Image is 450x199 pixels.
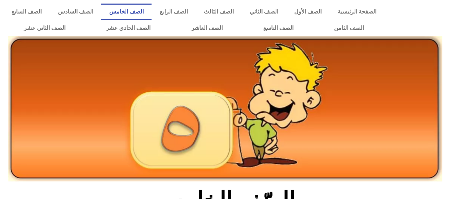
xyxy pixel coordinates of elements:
a: الصف الأول [286,4,329,20]
a: الصف السابع [4,4,50,20]
a: الصف الثامن [314,20,384,36]
a: الصف السادس [50,4,101,20]
a: الصف العاشر [171,20,243,36]
a: الصف الثاني [242,4,286,20]
a: الصف الخامس [101,4,152,20]
a: الصف الحادي عشر [86,20,171,36]
a: الصف الثاني عشر [4,20,86,36]
a: الصف التاسع [243,20,314,36]
a: الصف الثالث [196,4,242,20]
a: الصفحة الرئيسية [329,4,384,20]
a: الصف الرابع [152,4,196,20]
